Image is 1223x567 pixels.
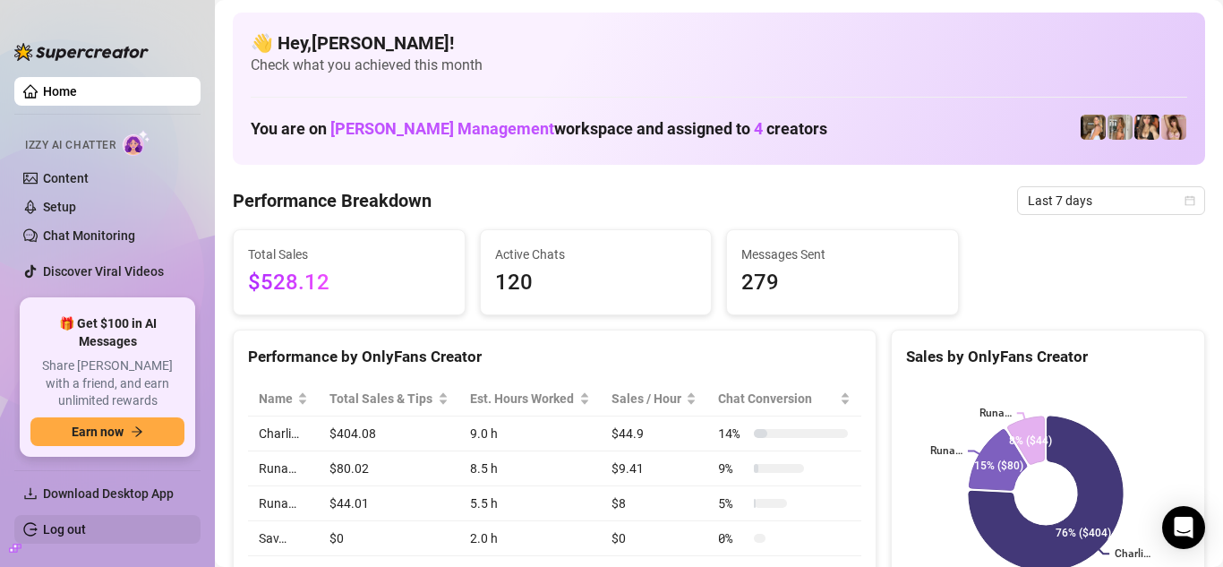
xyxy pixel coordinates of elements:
td: $44.9 [601,417,708,451]
span: Active Chats [495,245,697,264]
td: $404.08 [319,417,459,451]
span: 120 [495,266,697,300]
div: Sales by OnlyFans Creator [906,345,1190,369]
td: Runa… [248,451,319,486]
span: 4 [754,119,763,138]
img: Sav [1108,115,1133,140]
td: $9.41 [601,451,708,486]
div: Open Intercom Messenger [1162,506,1205,549]
a: Setup [43,200,76,214]
td: Charli… [248,417,319,451]
span: arrow-right [131,425,143,438]
td: 8.5 h [459,451,601,486]
text: Runa… [930,445,962,458]
span: Messages Sent [741,245,944,264]
span: Name [259,389,294,408]
td: $8 [601,486,708,521]
span: Sales / Hour [611,389,683,408]
a: Home [43,84,77,99]
span: Check what you achieved this month [251,56,1187,75]
a: Discover Viral Videos [43,264,164,279]
span: Share [PERSON_NAME] with a friend, and earn unlimited rewards [30,357,184,410]
td: $0 [319,521,459,556]
span: build [9,542,21,554]
a: Content [43,171,89,185]
img: Runa [1161,115,1186,140]
span: [PERSON_NAME] Management [330,119,554,138]
h1: You are on workspace and assigned to creators [251,119,827,139]
td: 5.5 h [459,486,601,521]
th: Name [248,382,319,417]
h4: 👋 Hey, [PERSON_NAME] ! [251,30,1187,56]
span: Earn now [72,425,124,439]
th: Total Sales & Tips [319,382,459,417]
text: Charli… [1115,548,1150,561]
text: Runa… [979,408,1012,420]
img: logo-BBDzfeDw.svg [14,43,149,61]
span: Izzy AI Chatter [25,137,115,154]
td: 2.0 h [459,521,601,556]
span: Chat Conversion [718,389,835,408]
span: $528.12 [248,266,450,300]
span: Total Sales [248,245,450,264]
span: 🎁 Get $100 in AI Messages [30,315,184,350]
td: 9.0 h [459,417,601,451]
span: 5 % [718,494,747,513]
h4: Performance Breakdown [233,188,432,213]
td: Runa… [248,486,319,521]
td: $44.01 [319,486,459,521]
img: AI Chatter [123,130,150,156]
div: Est. Hours Worked [470,389,576,408]
a: Chat Monitoring [43,228,135,243]
span: download [23,486,38,501]
td: $80.02 [319,451,459,486]
th: Chat Conversion [707,382,860,417]
span: 9 % [718,459,747,478]
td: Sav… [248,521,319,556]
span: 0 % [718,528,747,548]
span: Last 7 days [1028,187,1194,214]
td: $0 [601,521,708,556]
span: calendar [1185,195,1195,206]
a: Log out [43,522,86,537]
div: Performance by OnlyFans Creator [248,345,861,369]
span: Total Sales & Tips [329,389,434,408]
span: Download Desktop App [43,486,174,501]
th: Sales / Hour [601,382,708,417]
span: 279 [741,266,944,300]
img: Runa [1134,115,1159,140]
button: Earn nowarrow-right [30,417,184,446]
span: 14 % [718,424,747,443]
img: Charli [1081,115,1106,140]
